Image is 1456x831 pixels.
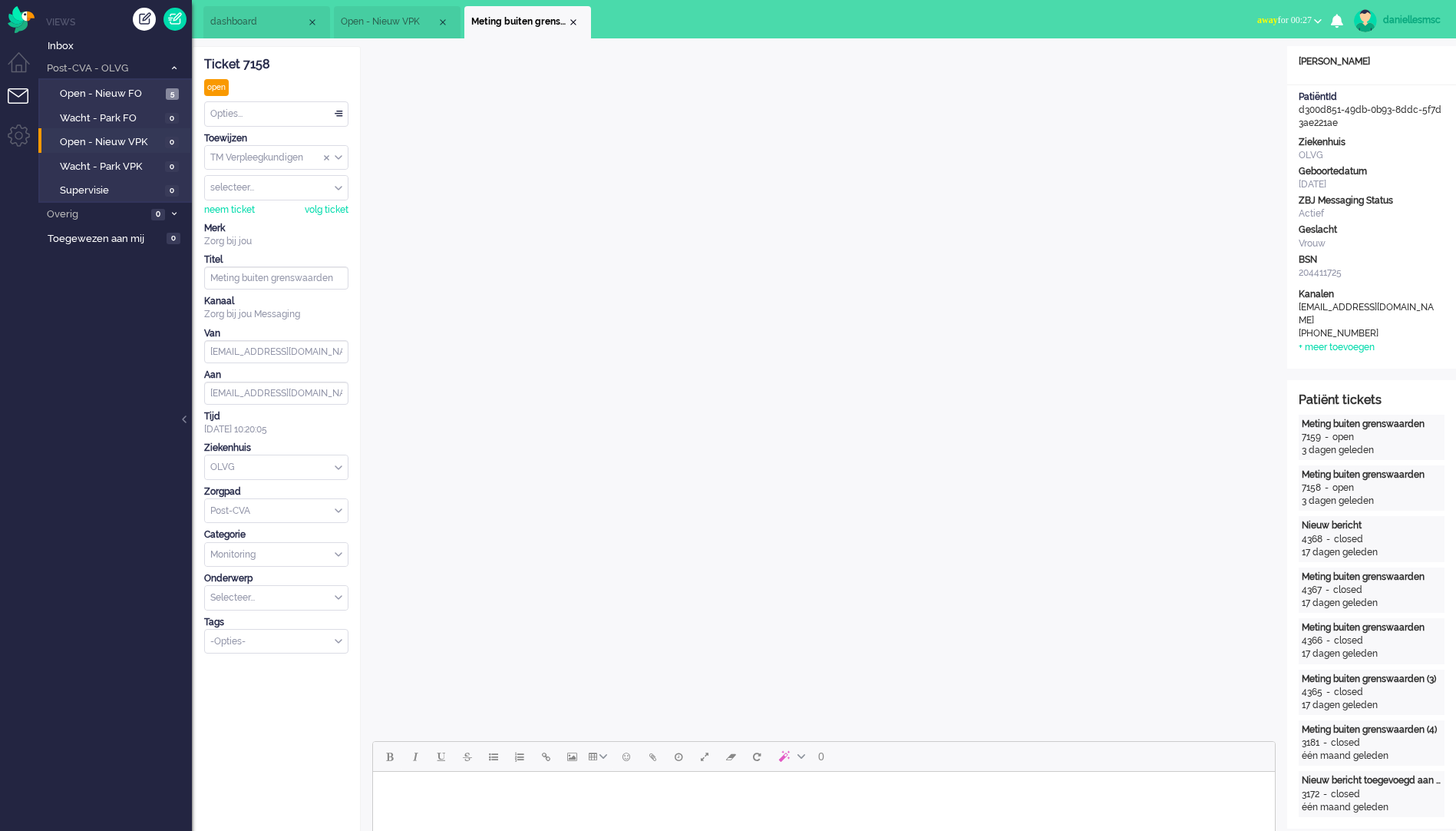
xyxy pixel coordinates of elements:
[811,743,831,770] button: 0
[8,52,42,87] li: Dashboard menu
[1287,55,1456,68] div: [PERSON_NAME]
[437,16,449,28] div: Close tab
[1302,546,1441,559] div: 17 dagen geleden
[8,6,35,33] img: flow_omnibird.svg
[1302,418,1441,431] div: Meting buiten grenswaarden
[1319,737,1331,750] div: -
[1299,165,1444,178] div: Geboortedatum
[1354,9,1377,32] img: avatar
[165,137,179,148] span: 0
[204,295,348,308] div: Kanaal
[204,369,348,382] div: Aan
[204,132,348,145] div: Toewijzen
[1248,5,1331,38] li: awayfor 00:27
[45,157,190,174] a: Wacht - Park VPK 0
[1302,774,1441,787] div: Nieuw bericht toegevoegd aan gesprek
[204,145,348,171] div: Assign Group
[1302,686,1322,699] div: 4365
[464,6,591,38] li: 7158
[8,88,42,123] li: Tickets menu
[376,743,402,770] button: Bold
[428,743,454,770] button: Underline
[60,135,161,150] span: Open - Nieuw VPK
[1322,584,1333,597] div: -
[1321,431,1332,444] div: -
[1299,267,1444,280] div: 204411725
[204,410,348,423] div: Tijd
[133,8,156,31] div: Creëer ticket
[204,222,348,235] div: Merk
[204,442,348,455] div: Ziekenhuis
[1331,788,1360,801] div: closed
[1302,597,1441,610] div: 17 dagen geleden
[306,16,319,28] div: Close tab
[204,410,348,436] div: [DATE] 10:20:05
[60,160,161,174] span: Wacht - Park VPK
[204,56,348,74] div: Ticket 7158
[744,743,770,770] button: Reset content
[210,15,306,28] span: dashboard
[45,181,190,198] a: Supervisie 0
[60,87,162,101] span: Open - Nieuw FO
[1319,788,1331,801] div: -
[46,15,192,28] li: Views
[166,88,179,100] span: 5
[203,6,330,38] li: Dashboard
[1299,136,1444,149] div: Ziekenhuis
[1302,788,1319,801] div: 3172
[163,8,187,31] a: Quick Ticket
[1302,621,1441,634] div: Meting buiten grenswaarden
[48,232,162,247] span: Toegewezen aan mij
[8,10,35,22] a: Omnidesk
[8,124,42,159] li: Admin menu
[559,743,585,770] button: Insert/edit image
[1299,178,1444,191] div: [DATE]
[1302,468,1441,482] div: Meting buiten grenswaarden
[1302,584,1322,597] div: 4367
[1331,737,1360,750] div: closed
[1302,495,1441,508] div: 3 dagen geleden
[454,743,480,770] button: Strikethrough
[1302,571,1441,584] div: Meting buiten grenswaarden
[204,79,229,96] div: open
[692,743,718,770] button: Fullscreen
[45,61,163,76] span: Post-CVA - OLVG
[305,204,348,217] div: volg ticket
[1299,237,1444,250] div: Vrouw
[1333,584,1362,597] div: closed
[1332,431,1354,444] div: open
[665,743,692,770] button: Delay message
[1322,686,1334,699] div: -
[60,111,161,126] span: Wacht - Park FO
[165,161,179,173] span: 0
[45,230,192,247] a: Toegewezen aan mij 0
[151,209,165,220] span: 0
[1299,327,1437,340] div: [PHONE_NUMBER]
[480,743,507,770] button: Bullet list
[48,39,192,54] span: Inbox
[1257,15,1312,25] span: for 00:27
[1299,341,1375,354] div: + meer toevoegen
[1351,9,1441,32] a: daniellesmsc
[204,253,348,267] div: Titel
[1321,482,1332,495] div: -
[471,15,567,28] span: Meting buiten grenswaarden
[204,175,348,200] div: Assign User
[1302,723,1441,737] div: Meting buiten grenswaarden (4)
[1302,444,1441,457] div: 3 dagen geleden
[1299,207,1444,220] div: Actief
[818,750,824,763] span: 0
[567,16,579,28] div: Close tab
[1299,288,1444,301] div: Kanalen
[1302,519,1441,532] div: Nieuw bericht
[1302,750,1441,763] div: één maand geleden
[1334,634,1363,647] div: closed
[507,743,533,770] button: Numbered list
[1334,686,1363,699] div: closed
[1302,699,1441,712] div: 17 dagen geleden
[1302,647,1441,660] div: 17 dagen geleden
[1257,15,1278,25] span: away
[334,6,461,38] li: View
[1299,91,1444,104] div: PatiëntId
